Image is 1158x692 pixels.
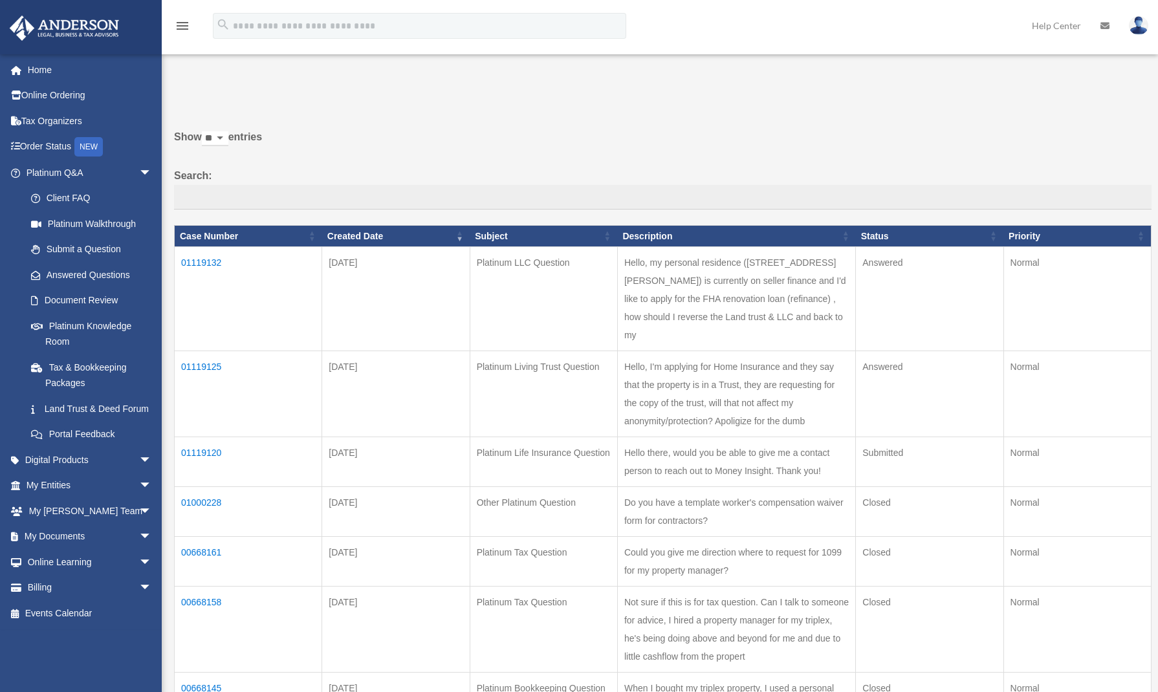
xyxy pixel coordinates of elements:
a: Events Calendar [9,600,171,626]
td: Not sure if this is for tax question. Can I talk to someone for advice, I hired a property manage... [617,587,855,673]
td: Platinum Living Trust Question [470,351,617,437]
a: Platinum Knowledge Room [18,313,165,354]
td: [DATE] [322,587,470,673]
span: arrow_drop_down [139,524,165,550]
a: Digital Productsarrow_drop_down [9,447,171,473]
td: Normal [1003,437,1151,487]
a: Online Ordering [9,83,171,109]
th: Created Date: activate to sort column ascending [322,225,470,247]
a: Tax Organizers [9,108,171,134]
th: Priority: activate to sort column ascending [1003,225,1151,247]
td: Platinum Life Insurance Question [470,437,617,487]
span: arrow_drop_down [139,498,165,524]
td: Hello there, would you be able to give me a contact person to reach out to Money Insight. Thank you! [617,437,855,487]
a: My Documentsarrow_drop_down [9,524,171,550]
td: Normal [1003,487,1151,537]
a: Home [9,57,171,83]
span: arrow_drop_down [139,575,165,601]
td: Could you give me direction where to request for 1099 for my property manager? [617,537,855,587]
a: menu [175,23,190,34]
a: Submit a Question [18,237,165,263]
td: Platinum Tax Question [470,537,617,587]
a: Document Review [18,288,165,314]
img: Anderson Advisors Platinum Portal [6,16,123,41]
a: Billingarrow_drop_down [9,575,171,601]
a: Client FAQ [18,186,165,211]
a: Online Learningarrow_drop_down [9,549,171,575]
td: 01119125 [175,351,322,437]
td: 01119120 [175,437,322,487]
td: Closed [856,537,1003,587]
span: arrow_drop_down [139,160,165,186]
a: Platinum Walkthrough [18,211,165,237]
a: My [PERSON_NAME] Teamarrow_drop_down [9,498,171,524]
th: Case Number: activate to sort column ascending [175,225,322,247]
td: Answered [856,351,1003,437]
a: Land Trust & Deed Forum [18,396,165,422]
td: 00668158 [175,587,322,673]
td: Do you have a template worker's compensation waiver form for contractors? [617,487,855,537]
a: My Entitiesarrow_drop_down [9,473,171,499]
td: Hello, my personal residence ([STREET_ADDRESS][PERSON_NAME]) is currently on seller finance and I... [617,247,855,351]
td: Normal [1003,537,1151,587]
td: Submitted [856,437,1003,487]
td: Hello, I'm applying for Home Insurance and they say that the property is in a Trust, they are req... [617,351,855,437]
td: [DATE] [322,351,470,437]
input: Search: [174,185,1152,210]
span: arrow_drop_down [139,549,165,576]
a: Order StatusNEW [9,134,171,160]
span: arrow_drop_down [139,473,165,499]
img: User Pic [1129,16,1148,35]
a: Tax & Bookkeeping Packages [18,354,165,396]
td: Closed [856,587,1003,673]
i: search [216,17,230,32]
td: Normal [1003,247,1151,351]
i: menu [175,18,190,34]
td: Normal [1003,587,1151,673]
td: Platinum Tax Question [470,587,617,673]
td: 01000228 [175,487,322,537]
td: Other Platinum Question [470,487,617,537]
select: Showentries [202,131,228,146]
a: Platinum Q&Aarrow_drop_down [9,160,165,186]
td: Platinum LLC Question [470,247,617,351]
th: Subject: activate to sort column ascending [470,225,617,247]
label: Search: [174,167,1152,210]
td: Normal [1003,351,1151,437]
td: [DATE] [322,247,470,351]
td: 01119132 [175,247,322,351]
td: Closed [856,487,1003,537]
td: [DATE] [322,487,470,537]
td: [DATE] [322,437,470,487]
span: arrow_drop_down [139,447,165,473]
div: NEW [74,137,103,157]
a: Portal Feedback [18,422,165,448]
td: 00668161 [175,537,322,587]
th: Status: activate to sort column ascending [856,225,1003,247]
label: Show entries [174,128,1152,159]
td: Answered [856,247,1003,351]
td: [DATE] [322,537,470,587]
a: Answered Questions [18,262,158,288]
th: Description: activate to sort column ascending [617,225,855,247]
